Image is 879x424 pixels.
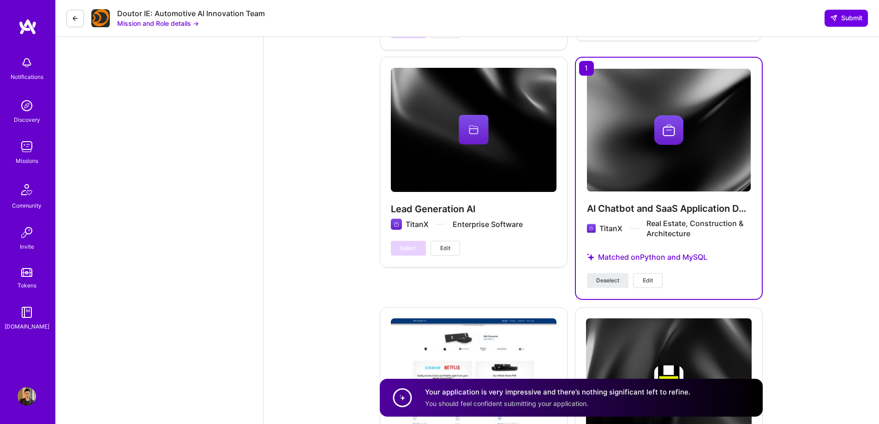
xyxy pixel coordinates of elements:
span: You should feel confident submitting your application. [425,400,588,407]
div: Notifications [11,72,43,82]
button: Mission and Role details → [117,18,199,28]
img: Company logo [587,223,596,234]
img: Company Logo [91,9,110,27]
div: Doutor IE: Automotive AI Innovation Team [117,9,265,18]
img: cover [587,69,751,191]
div: Discovery [14,115,40,125]
img: divider [630,228,639,229]
img: Invite [18,223,36,242]
a: User Avatar [15,387,38,406]
span: Edit [643,276,653,285]
button: Submit [825,10,868,26]
h4: Your application is very impressive and there’s nothing significant left to refine. [425,387,690,397]
img: User Avatar [18,387,36,406]
span: Deselect [596,276,619,285]
span: Edit [440,244,450,252]
div: null [825,10,868,26]
h4: AI Chatbot and SaaS Application Development [587,203,751,215]
img: teamwork [18,137,36,156]
span: Submit [830,13,862,23]
img: guide book [18,303,36,322]
div: TitanX Real Estate, Construction & Architecture [599,218,751,239]
img: bell [18,54,36,72]
div: Matched on Python and MySQL [587,241,751,273]
button: Edit [633,273,663,288]
img: Community [16,179,38,201]
img: Company logo [654,115,684,145]
button: Deselect [587,273,628,288]
img: discovery [18,96,36,115]
div: [DOMAIN_NAME] [5,322,49,331]
i: icon SendLight [830,14,837,22]
img: tokens [21,268,32,277]
div: Community [12,201,42,210]
i: icon StarsPurple [587,253,594,261]
img: logo [18,18,37,35]
div: Missions [16,156,38,166]
button: Edit [431,241,460,256]
div: Tokens [18,281,36,290]
div: Invite [20,242,34,251]
i: icon LeftArrowDark [72,15,79,22]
